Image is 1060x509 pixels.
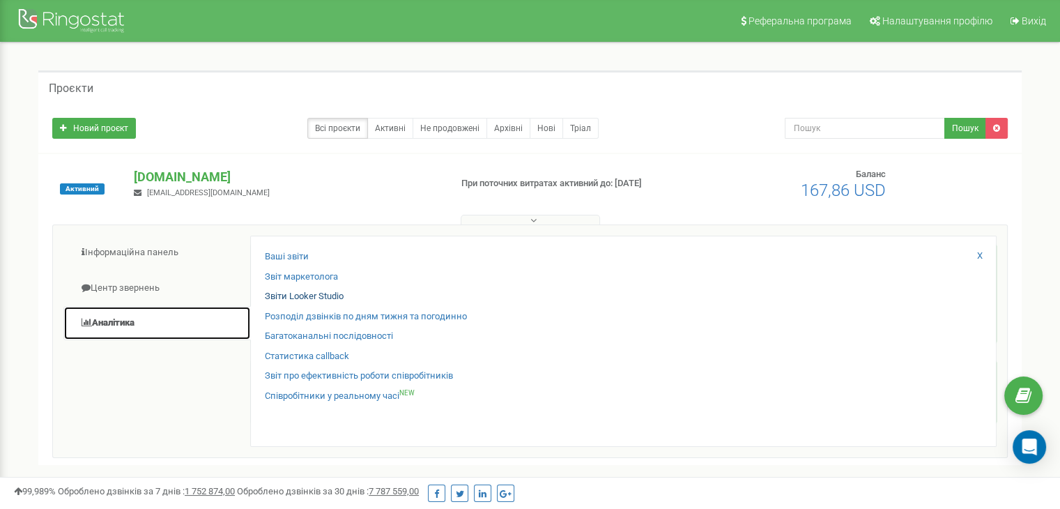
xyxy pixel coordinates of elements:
[147,188,270,197] span: [EMAIL_ADDRESS][DOMAIN_NAME]
[785,118,945,139] input: Пошук
[882,15,992,26] span: Налаштування профілю
[562,118,599,139] a: Тріал
[1013,430,1046,464] div: Open Intercom Messenger
[367,118,413,139] a: Активні
[63,271,251,305] a: Центр звернень
[63,306,251,340] a: Аналiтика
[944,118,986,139] button: Пошук
[307,118,368,139] a: Всі проєкти
[486,118,530,139] a: Архівні
[265,271,338,284] a: Звіт маркетолога
[413,118,487,139] a: Не продовжені
[14,486,56,496] span: 99,989%
[461,177,684,190] p: При поточних витратах активний до: [DATE]
[265,350,349,363] a: Статистика callback
[52,118,136,139] a: Новий проєкт
[265,310,467,324] a: Розподіл дзвінків по дням тижня та погодинно
[369,486,419,496] u: 7 787 559,00
[801,181,886,200] span: 167,86 USD
[1022,15,1046,26] span: Вихід
[748,15,852,26] span: Реферальна програма
[265,330,393,343] a: Багатоканальні послідовності
[265,250,309,264] a: Ваші звіти
[49,82,93,95] h5: Проєкти
[265,390,415,403] a: Співробітники у реальному часіNEW
[265,370,453,383] a: Звіт про ефективність роботи співробітників
[60,183,105,195] span: Активний
[134,168,438,186] p: [DOMAIN_NAME]
[977,250,983,263] a: X
[530,118,563,139] a: Нові
[265,290,344,303] a: Звіти Looker Studio
[58,486,235,496] span: Оброблено дзвінків за 7 днів :
[237,486,419,496] span: Оброблено дзвінків за 30 днів :
[63,236,251,270] a: Інформаційна панель
[399,389,415,397] sup: NEW
[856,169,886,179] span: Баланс
[185,486,235,496] u: 1 752 874,00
